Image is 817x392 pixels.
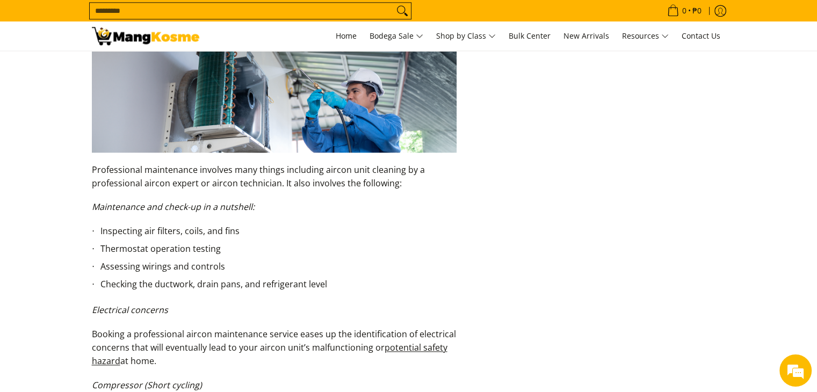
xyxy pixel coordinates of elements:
textarea: Type your message and hit 'Enter' [5,271,205,308]
a: Contact Us [676,21,726,50]
p: Professional maintenance involves many things including aircon unit cleaning by a professional ai... [92,163,457,201]
em: Electrical concerns [92,304,168,316]
div: Chat with us now [56,60,180,74]
span: 0 [681,7,688,14]
div: Minimize live chat window [176,5,202,31]
span: New Arrivals [563,31,609,41]
nav: Main Menu [210,21,726,50]
span: Shop by Class [436,30,496,43]
a: New Arrivals [558,21,614,50]
a: Resources [617,21,674,50]
a: Bulk Center [503,21,556,50]
em: Maintenance and check-up in a nutshell: [92,201,255,213]
li: Checking the ductwork, drain pans, and refrigerant level [100,278,457,295]
button: Search [394,3,411,19]
li: Assessing wirings and controls [100,260,457,278]
a: Bodega Sale [364,21,429,50]
span: ₱0 [691,7,703,14]
span: We're online! [62,124,148,233]
span: • [664,5,705,17]
span: Home [336,31,357,41]
span: Contact Us [682,31,720,41]
span: Bulk Center [509,31,551,41]
li: Inspecting air filters, coils, and fins [100,224,457,242]
li: Thermostat operation testing [100,242,457,260]
a: Home [330,21,362,50]
a: Shop by Class [431,21,501,50]
p: Booking a professional aircon maintenance service eases up the identification of electrical conce... [92,328,457,378]
a: potential safety hazard [92,342,447,367]
img: The Ultimate Aircon Maintenance Guide: Detailed Checklist l Mang Kosme [92,27,199,45]
span: Resources [622,30,669,43]
span: Bodega Sale [370,30,423,43]
em: Compressor (Short cycling) [92,379,202,391]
